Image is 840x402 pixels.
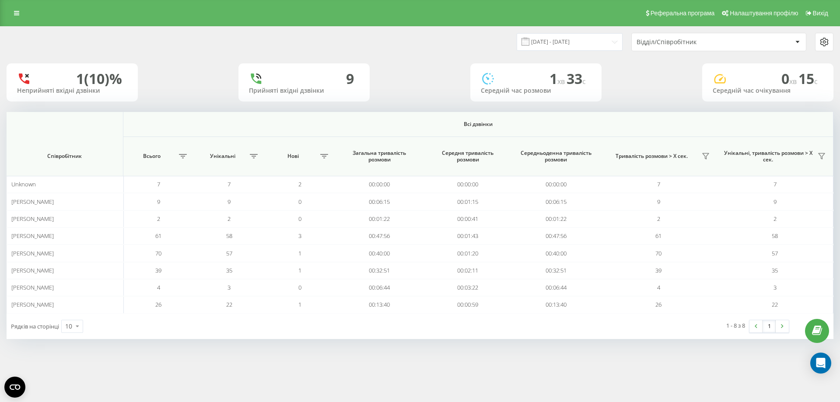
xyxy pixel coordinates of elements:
[298,283,301,291] span: 0
[814,77,818,86] span: c
[226,232,232,240] span: 58
[157,215,160,223] span: 2
[512,193,600,210] td: 00:06:15
[11,249,54,257] span: [PERSON_NAME]
[773,198,777,206] span: 9
[423,279,512,296] td: 00:03:22
[655,232,661,240] span: 61
[423,245,512,262] td: 00:01:20
[4,377,25,398] button: Open CMP widget
[781,69,798,88] span: 0
[11,232,54,240] span: [PERSON_NAME]
[335,176,423,193] td: 00:00:00
[335,193,423,210] td: 00:06:15
[155,266,161,274] span: 39
[157,198,160,206] span: 9
[657,215,660,223] span: 2
[657,198,660,206] span: 9
[249,87,359,94] div: Прийняті вхідні дзвінки
[226,301,232,308] span: 22
[335,279,423,296] td: 00:06:44
[512,176,600,193] td: 00:00:00
[335,245,423,262] td: 00:40:00
[773,215,777,223] span: 2
[227,180,231,188] span: 7
[155,232,161,240] span: 61
[198,153,247,160] span: Унікальні
[11,198,54,206] span: [PERSON_NAME]
[227,198,231,206] span: 9
[157,180,160,188] span: 7
[651,10,715,17] span: Реферальна програма
[798,69,818,88] span: 15
[655,249,661,257] span: 70
[637,38,741,46] div: Відділ/Співробітник
[512,262,600,279] td: 00:32:51
[726,321,745,330] div: 1 - 8 з 8
[512,279,600,296] td: 00:06:44
[343,150,415,163] span: Загальна тривалість розмови
[655,266,661,274] span: 39
[298,249,301,257] span: 1
[512,296,600,313] td: 00:13:40
[76,70,122,87] div: 1 (10)%
[16,153,113,160] span: Співробітник
[772,301,778,308] span: 22
[655,301,661,308] span: 26
[763,320,776,332] a: 1
[773,180,777,188] span: 7
[335,210,423,227] td: 00:01:22
[163,121,794,128] span: Всі дзвінки
[298,232,301,240] span: 3
[813,10,828,17] span: Вихід
[128,153,177,160] span: Всього
[567,69,586,88] span: 33
[512,210,600,227] td: 00:01:22
[481,87,591,94] div: Середній час розмови
[335,296,423,313] td: 00:13:40
[17,87,127,94] div: Неприйняті вхідні дзвінки
[730,10,798,17] span: Налаштування профілю
[512,227,600,245] td: 00:47:56
[512,245,600,262] td: 00:40:00
[155,249,161,257] span: 70
[549,69,567,88] span: 1
[298,266,301,274] span: 1
[520,150,592,163] span: Середньоденна тривалість розмови
[11,322,59,330] span: Рядків на сторінці
[11,266,54,274] span: [PERSON_NAME]
[11,283,54,291] span: [PERSON_NAME]
[11,180,36,188] span: Unknown
[423,193,512,210] td: 00:01:15
[298,180,301,188] span: 2
[605,153,699,160] span: Тривалість розмови > Х сек.
[772,266,778,274] span: 35
[335,262,423,279] td: 00:32:51
[11,215,54,223] span: [PERSON_NAME]
[65,322,72,331] div: 10
[557,77,567,86] span: хв
[657,283,660,291] span: 4
[423,210,512,227] td: 00:00:41
[773,283,777,291] span: 3
[772,249,778,257] span: 57
[269,153,318,160] span: Нові
[298,215,301,223] span: 0
[423,296,512,313] td: 00:00:59
[298,301,301,308] span: 1
[810,353,831,374] div: Open Intercom Messenger
[155,301,161,308] span: 26
[772,232,778,240] span: 58
[11,301,54,308] span: [PERSON_NAME]
[582,77,586,86] span: c
[423,262,512,279] td: 00:02:11
[713,87,823,94] div: Середній час очікування
[789,77,798,86] span: хв
[423,227,512,245] td: 00:01:43
[227,283,231,291] span: 3
[226,266,232,274] span: 35
[157,283,160,291] span: 4
[721,150,815,163] span: Унікальні, тривалість розмови > Х сек.
[226,249,232,257] span: 57
[346,70,354,87] div: 9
